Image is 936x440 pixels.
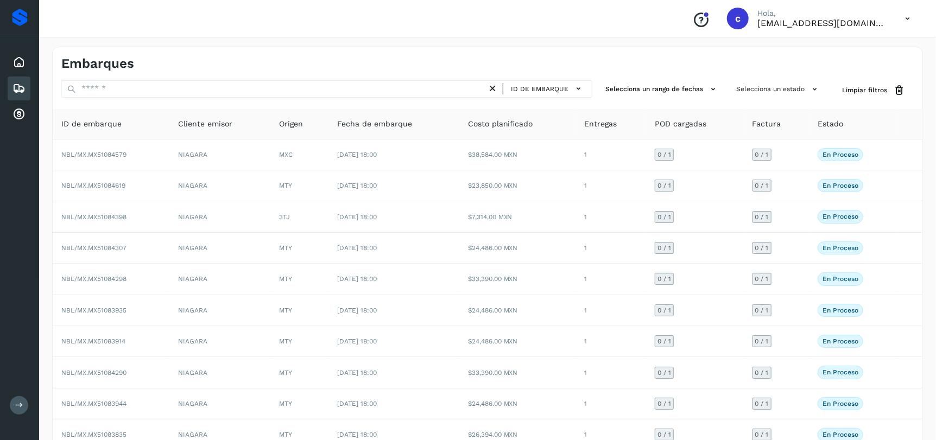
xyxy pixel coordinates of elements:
td: $24,486.00 MXN [459,295,576,326]
span: 0 / 1 [755,338,769,345]
span: NBL/MX.MX51084619 [61,182,125,189]
span: 0 / 1 [755,182,769,189]
span: 0 / 1 [755,369,769,376]
span: [DATE] 18:00 [338,182,377,189]
span: Entregas [584,118,617,130]
p: Hola, [757,9,888,18]
span: Fecha de embarque [338,118,413,130]
span: 0 / 1 [657,307,671,314]
span: [DATE] 18:00 [338,151,377,158]
td: MTY [270,233,328,264]
span: 0 / 1 [657,151,671,158]
span: Estado [818,118,843,130]
td: $33,390.00 MXN [459,264,576,295]
span: 0 / 1 [755,307,769,314]
td: MTY [270,326,328,357]
td: 1 [575,295,646,326]
span: 0 / 1 [657,431,671,438]
span: 0 / 1 [755,151,769,158]
div: Cuentas por cobrar [8,103,30,126]
td: NIAGARA [169,139,270,170]
td: NIAGARA [169,233,270,264]
td: NIAGARA [169,326,270,357]
td: 1 [575,388,646,419]
td: NIAGARA [169,388,270,419]
span: Limpiar filtros [842,85,887,95]
p: En proceso [823,400,858,407]
td: $24,486.00 MXN [459,388,576,419]
span: NBL/MX.MX51083835 [61,431,127,438]
span: NBL/MX.MX51084398 [61,213,127,221]
p: En proceso [823,368,858,376]
button: ID de embarque [508,81,587,97]
td: 1 [575,264,646,295]
span: 0 / 1 [657,245,671,251]
span: NBL/MX.MX51084298 [61,275,127,283]
span: ID de embarque [511,84,568,94]
span: Factura [752,118,781,130]
div: Embarques [8,76,30,100]
button: Selecciona un rango de fechas [601,80,723,98]
td: MTY [270,295,328,326]
button: Limpiar filtros [833,80,914,100]
p: En proceso [823,337,858,345]
td: MXC [270,139,328,170]
span: [DATE] 18:00 [338,400,377,407]
h4: Embarques [61,56,134,72]
td: $24,486.00 MXN [459,326,576,357]
span: [DATE] 18:00 [338,244,377,252]
td: 1 [575,139,646,170]
p: En proceso [823,307,858,314]
span: Origen [279,118,303,130]
p: En proceso [823,275,858,283]
span: 0 / 1 [657,400,671,407]
td: MTY [270,264,328,295]
p: En proceso [823,213,858,220]
td: NIAGARA [169,201,270,232]
p: En proceso [823,182,858,189]
td: 3TJ [270,201,328,232]
span: 0 / 1 [657,338,671,345]
span: 0 / 1 [755,400,769,407]
td: NIAGARA [169,357,270,388]
td: NIAGARA [169,264,270,295]
span: [DATE] 18:00 [338,337,377,345]
span: [DATE] 18:00 [338,213,377,221]
p: En proceso [823,244,858,252]
td: 1 [575,357,646,388]
p: cuentasespeciales8_met@castores.com.mx [757,18,888,28]
p: En proceso [823,151,858,158]
button: Selecciona un estado [732,80,825,98]
td: 1 [575,326,646,357]
span: 0 / 1 [755,276,769,282]
td: MTY [270,170,328,201]
td: $24,486.00 MXN [459,233,576,264]
span: [DATE] 18:00 [338,431,377,438]
td: NIAGARA [169,170,270,201]
span: 0 / 1 [657,369,671,376]
span: NBL/MX.MX51083914 [61,337,125,345]
td: $23,850.00 MXN [459,170,576,201]
span: [DATE] 18:00 [338,369,377,377]
span: NBL/MX.MX51084290 [61,369,127,377]
span: 0 / 1 [755,431,769,438]
span: NBL/MX.MX51083935 [61,307,127,314]
span: 0 / 1 [657,182,671,189]
div: Inicio [8,50,30,74]
span: 0 / 1 [755,245,769,251]
td: $7,314.00 MXN [459,201,576,232]
span: NBL/MX.MX51084307 [61,244,127,252]
td: 1 [575,233,646,264]
span: NBL/MX.MX51083944 [61,400,127,407]
span: 0 / 1 [657,214,671,220]
span: NBL/MX.MX51084579 [61,151,127,158]
span: POD cargadas [655,118,706,130]
span: 0 / 1 [755,214,769,220]
td: $38,584.00 MXN [459,139,576,170]
td: 1 [575,170,646,201]
td: 1 [575,201,646,232]
td: MTY [270,388,328,419]
td: MTY [270,357,328,388]
span: [DATE] 18:00 [338,307,377,314]
td: NIAGARA [169,295,270,326]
